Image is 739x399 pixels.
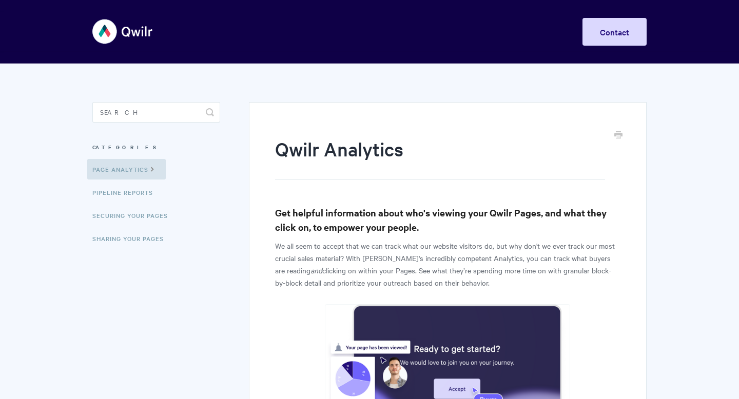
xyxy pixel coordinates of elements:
[275,240,620,289] p: We all seem to accept that we can track what our website visitors do, but why don't we ever track...
[92,205,176,226] a: Securing Your Pages
[275,136,605,180] h1: Qwilr Analytics
[614,130,623,141] a: Print this Article
[92,228,171,249] a: Sharing Your Pages
[582,18,647,46] a: Contact
[275,206,620,234] h3: Get helpful information about who's viewing your Qwilr Pages, and what they click on, to empower ...
[92,182,161,203] a: Pipeline reports
[87,159,166,179] a: Page Analytics
[310,265,322,275] em: and
[92,12,153,51] img: Qwilr Help Center
[92,102,220,123] input: Search
[92,138,220,156] h3: Categories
